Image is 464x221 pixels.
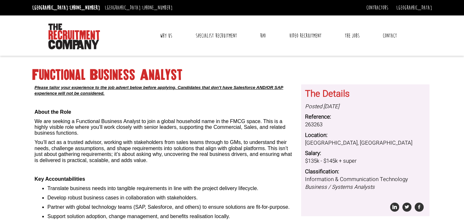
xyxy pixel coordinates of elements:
b: About the Role [35,109,71,115]
li: [GEOGRAPHIC_DATA]: [103,3,174,13]
dt: Reference: [305,113,426,121]
dd: [GEOGRAPHIC_DATA], [GEOGRAPHIC_DATA] [305,139,426,147]
a: Video Recruitment [284,28,326,44]
span: Please tailor your experience to the job advert below before applying. Candidates that don't have... [35,85,283,96]
p: You’ll act as a trusted advisor, working with stakeholders from sales teams through to GMs, to un... [35,139,296,163]
img: The Recruitment Company [48,24,100,49]
p: We are seeking a Functional Business Analyst to join a global household name in the FMCG space. T... [35,119,296,136]
dd: 263263 [305,121,426,129]
i: Business / Systems Analysts [305,183,375,191]
a: [GEOGRAPHIC_DATA] [396,4,432,11]
li: Develop robust business cases in collaboration with stakeholders. [47,195,296,201]
a: Contact [378,28,402,44]
a: [PHONE_NUMBER] [142,4,173,11]
li: [GEOGRAPHIC_DATA]: [31,3,102,13]
li: Partner with global technology teams (SAP, Salesforce, and others) to ensure solutions are fit-fo... [47,204,296,210]
a: Contractors [366,4,388,11]
h1: Functional Business Analyst [32,69,432,81]
dt: Classification: [305,168,426,176]
dd: Information & Communication Technology [305,176,426,191]
a: Specialist Recruitment [191,28,242,44]
a: Why Us [155,28,177,44]
li: Translate business needs into tangible requirements in line with the project delivery lifecycle. [47,186,296,191]
i: Posted [DATE] [305,102,339,110]
dt: Location: [305,131,426,139]
a: [PHONE_NUMBER] [70,4,100,11]
dd: $135k - $145k + super [305,157,426,165]
b: Key Accountabilities [35,176,85,182]
dt: Salary: [305,149,426,157]
a: The Jobs [340,28,364,44]
h3: The Details [305,89,426,99]
li: Support solution adoption, change management, and benefits realisation locally. [47,214,296,219]
a: RPO [255,28,271,44]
